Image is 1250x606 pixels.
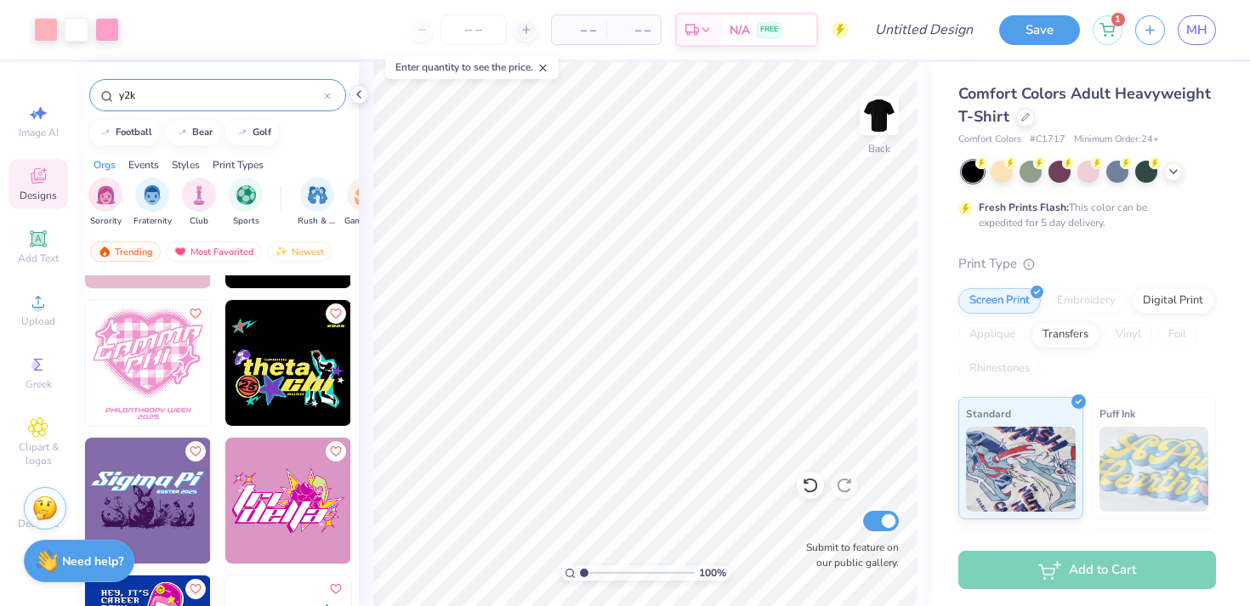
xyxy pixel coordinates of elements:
div: football [116,127,152,137]
div: Trending [90,241,161,262]
div: Rhinestones [958,356,1041,382]
img: most_fav.gif [173,246,187,258]
div: Screen Print [958,288,1041,314]
button: golf [226,120,279,145]
span: 100 % [699,565,726,581]
button: Like [326,579,346,599]
span: Club [190,215,208,228]
div: golf [253,127,271,137]
input: Try "Alpha" [117,87,324,104]
div: Styles [172,157,200,173]
div: Print Type [958,254,1216,274]
strong: Fresh Prints Flash: [979,201,1069,214]
span: – – [562,21,596,39]
span: Greek [26,377,52,391]
img: Standard [966,427,1076,512]
span: Sorority [90,215,122,228]
a: MH [1178,15,1216,45]
button: Save [999,15,1080,45]
img: trend_line.gif [175,127,189,138]
img: Sorority Image [96,185,116,205]
img: trending.gif [98,246,111,258]
div: filter for Fraternity [134,178,172,228]
span: N/A [730,21,750,39]
span: Fraternity [134,215,172,228]
img: Sports Image [236,185,256,205]
img: Fraternity Image [143,185,162,205]
img: fa4d81ee-29e5-4de8-8cc7-e0e922de3a82 [225,300,351,426]
img: de793cb7-3af4-4acf-9e29-fa241fac6c72 [210,300,336,426]
img: 8ff8cb7f-ba73-4870-9bde-4e5c6d2eefd9 [85,300,211,426]
span: MH [1186,20,1207,40]
img: 6c7ff135-3c21-4c64-816a-af25169eea72 [210,438,336,564]
span: # C1717 [1030,133,1065,147]
div: filter for Sorority [88,178,122,228]
img: Rush & Bid Image [308,185,327,205]
label: Submit to feature on our public gallery. [797,540,899,570]
div: Enter quantity to see the price. [386,55,559,79]
div: filter for Game Day [344,178,384,228]
span: Sports [233,215,259,228]
span: 1 [1111,13,1125,26]
span: Add Text [18,252,59,265]
span: Puff Ink [1099,405,1135,422]
img: Club Image [190,185,208,205]
button: filter button [182,178,216,228]
div: Vinyl [1105,322,1152,348]
div: Most Favorited [166,241,262,262]
img: Newest.gif [275,246,288,258]
span: Standard [966,405,1011,422]
span: Minimum Order: 24 + [1074,133,1159,147]
button: Like [185,303,206,324]
button: filter button [88,178,122,228]
div: bear [192,127,213,137]
button: Like [185,579,206,599]
div: Applique [958,322,1026,348]
button: Like [185,441,206,462]
img: fb7a560b-d575-4495-a984-75e8c88e4d20 [85,438,211,564]
div: filter for Sports [229,178,263,228]
input: – – [440,14,507,45]
button: bear [166,120,220,145]
img: Game Day Image [355,185,374,205]
img: 45d5257d-cbdc-4b4a-88d1-91c6870f8d72 [225,438,351,564]
button: filter button [298,178,337,228]
button: filter button [134,178,172,228]
img: Back [862,99,896,133]
button: Like [326,441,346,462]
span: Image AI [19,126,59,139]
span: Game Day [344,215,384,228]
span: FREE [760,24,778,36]
button: Like [326,303,346,324]
span: Comfort Colors [958,133,1021,147]
div: filter for Rush & Bid [298,178,337,228]
div: This color can be expedited for 5 day delivery. [979,200,1188,230]
div: Digital Print [1132,288,1214,314]
img: Puff Ink [1099,427,1209,512]
span: Decorate [18,517,59,530]
span: – – [616,21,651,39]
div: Embroidery [1046,288,1127,314]
div: Transfers [1031,322,1099,348]
div: Print Types [213,157,264,173]
div: Orgs [94,157,116,173]
img: f8653b23-32a5-4ccf-8fb6-34267d609970 [350,438,476,564]
input: Untitled Design [861,13,986,47]
div: Events [128,157,159,173]
div: Back [868,141,890,156]
button: filter button [344,178,384,228]
img: trend_line.gif [99,127,112,138]
button: filter button [229,178,263,228]
span: Rush & Bid [298,215,337,228]
span: Clipart & logos [9,440,68,467]
span: Comfort Colors Adult Heavyweight T-Shirt [958,83,1211,127]
div: Foil [1157,322,1197,348]
div: Newest [267,241,332,262]
span: Designs [20,189,57,202]
div: filter for Club [182,178,216,228]
img: 26798458-aee5-4d2e-85cb-56a0df850c71 [350,300,476,426]
button: football [89,120,160,145]
img: trend_line.gif [236,127,249,138]
span: Upload [21,314,55,328]
strong: Need help? [62,553,123,569]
